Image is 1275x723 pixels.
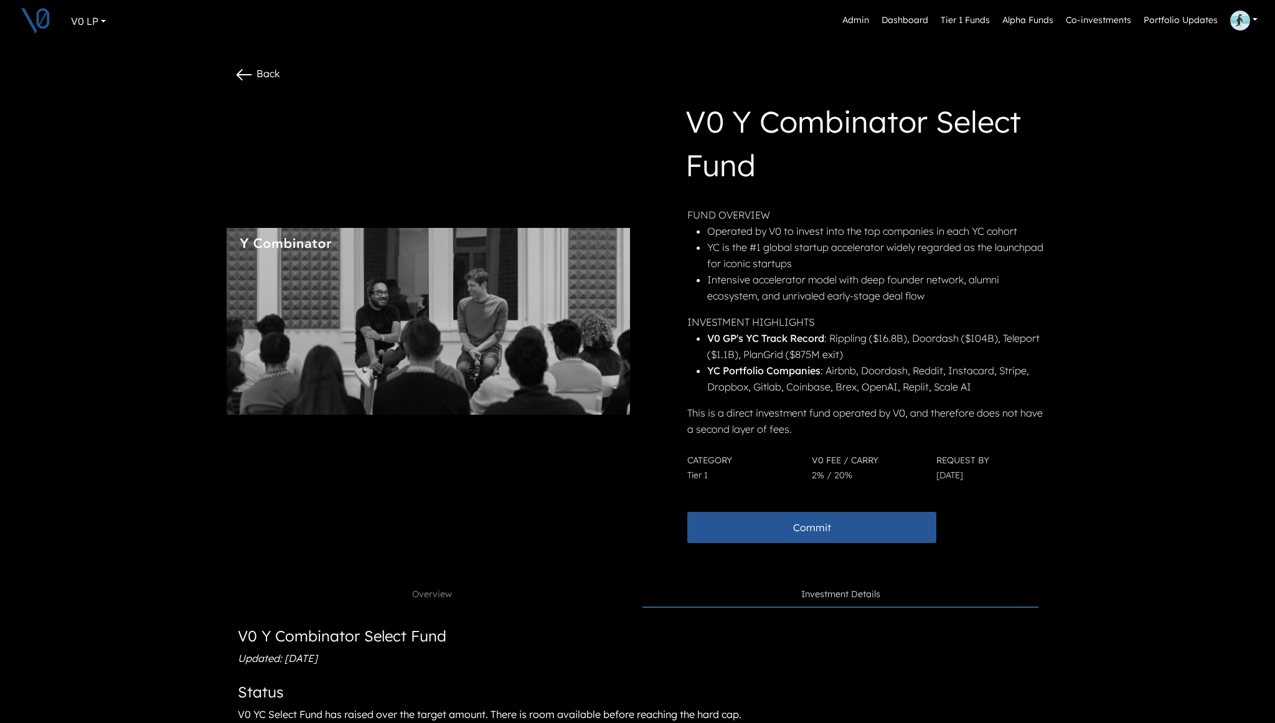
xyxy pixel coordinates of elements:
span: Status [238,683,284,701]
span: V0 LP [71,15,98,27]
a: Dashboard [877,9,933,32]
p: INVESTMENT HIGHLIGHTS [687,314,1046,330]
em: Updated: [DATE] [238,652,318,664]
a: Tier 1 Funds [936,9,995,32]
span: Investment Details [801,588,880,602]
a: Alpha Funds [997,9,1058,32]
a: Admin [837,9,874,32]
button: Commit [687,512,936,543]
p: FUND OVERVIEW [687,207,1046,223]
p: This is a direct investment fund operated by V0, and therefore does not have a second layer of fees. [687,405,1046,437]
li: Intensive accelerator model with deep founder network, alumni ecosystem, and unrivaled early-stag... [707,272,1046,304]
span: Category [687,455,732,466]
h1: V0 Y Combinator Select Fund [685,100,1046,192]
span: V0 Fee / Carry [812,455,878,466]
span: Request By [936,455,989,466]
span: Overview [412,588,452,602]
li: YC is the #1 global startup accelerator widely regarded as the launchpad for iconic startups [707,239,1046,272]
a: Back [234,67,280,80]
img: Fund Logo [239,238,332,250]
span: [DATE] [936,470,963,481]
li: Operated by V0 to invest into the top companies in each YC cohort [707,223,1046,239]
span: 2% / 20% [812,470,852,481]
strong: YC Portfolio Companies [707,364,821,377]
span: Tier 1 [687,470,708,481]
img: yc.png [227,228,630,415]
li: : Airbnb, Doordash, Reddit, Instacard, Stripe, Dropbox, Gitlab, Coinbase, Brex, OpenAI, Replit, S... [707,362,1046,395]
a: Co-investments [1061,9,1136,32]
img: V0 logo [20,5,51,36]
strong: V0 GP's YC Track Record [707,332,824,344]
a: V0 LP [66,9,111,34]
a: Portfolio Updates [1139,9,1223,32]
span: V0 Y Combinator Select Fund [238,626,446,645]
li: : Rippling ($16.8B), Doordash ($104B), Teleport ($1.1B), PlanGrid ($875M exit) [707,330,1046,362]
img: Profile [1230,11,1250,31]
